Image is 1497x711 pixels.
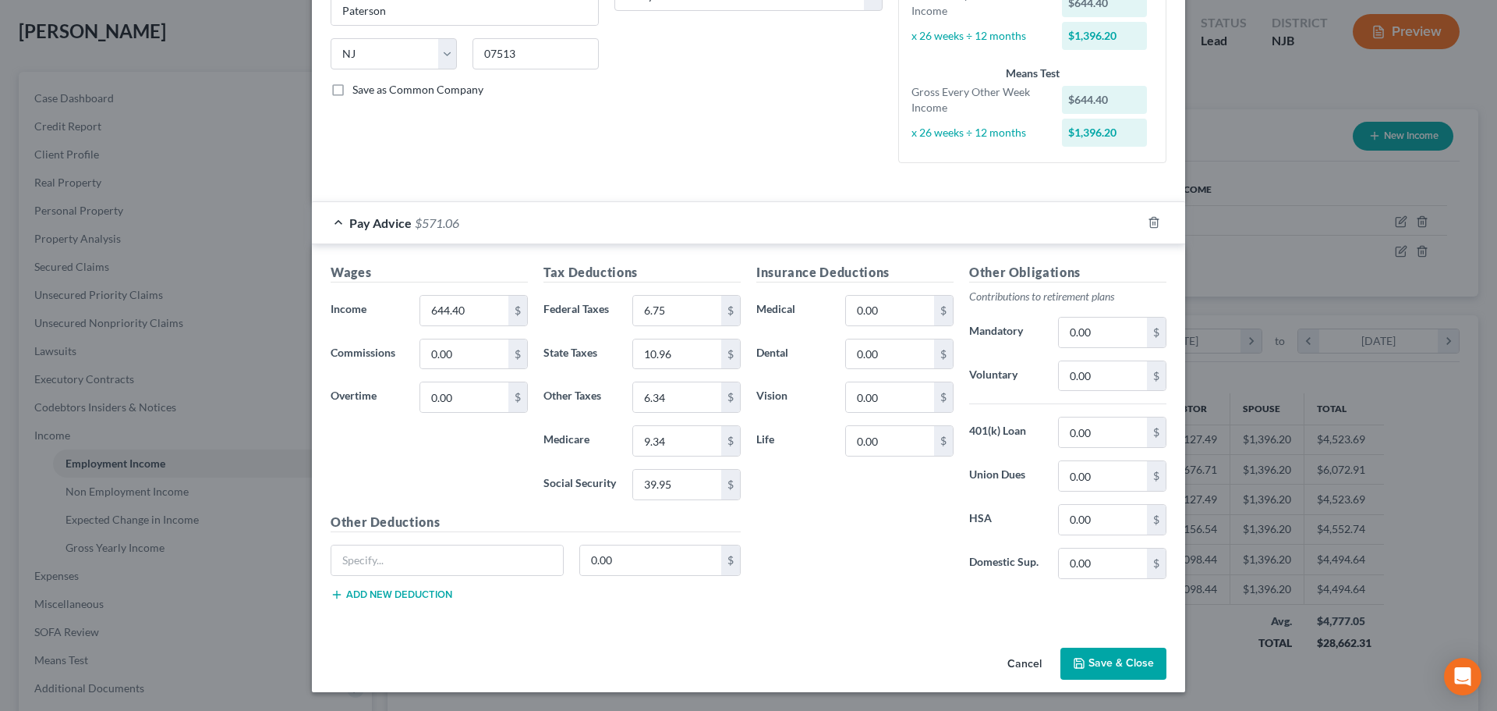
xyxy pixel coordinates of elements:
[934,382,953,412] div: $
[721,546,740,575] div: $
[721,296,740,325] div: $
[846,382,934,412] input: 0.00
[748,425,837,457] label: Life
[1444,658,1481,695] div: Open Intercom Messenger
[1062,22,1148,50] div: $1,396.20
[1059,318,1147,347] input: 0.00
[961,504,1050,535] label: HSA
[633,296,721,325] input: 0.00
[748,382,837,413] label: Vision
[756,263,954,283] h5: Insurance Deductions
[904,84,1054,116] div: Gross Every Other Week Income
[633,340,721,369] input: 0.00
[420,296,508,325] input: 0.00
[961,317,1050,348] label: Mandatory
[961,460,1050,492] label: Union Dues
[1059,418,1147,447] input: 0.00
[721,340,740,369] div: $
[1059,505,1147,535] input: 0.00
[995,649,1054,681] button: Cancel
[331,513,741,532] h5: Other Deductions
[904,28,1054,44] div: x 26 weeks ÷ 12 months
[969,263,1166,283] h5: Other Obligations
[748,339,837,370] label: Dental
[1147,318,1166,347] div: $
[536,469,625,500] label: Social Security
[633,470,721,499] input: 0.00
[352,83,483,96] span: Save as Common Company
[846,340,934,369] input: 0.00
[1062,86,1148,114] div: $644.40
[846,296,934,325] input: 0.00
[961,548,1050,579] label: Domestic Sup.
[1147,461,1166,491] div: $
[331,588,452,601] button: Add new deduction
[1062,119,1148,147] div: $1,396.20
[508,382,527,412] div: $
[331,302,366,315] span: Income
[633,382,721,412] input: 0.00
[536,339,625,370] label: State Taxes
[748,295,837,326] label: Medical
[508,340,527,369] div: $
[1147,505,1166,535] div: $
[1147,549,1166,578] div: $
[846,426,934,456] input: 0.00
[508,296,527,325] div: $
[420,382,508,412] input: 0.00
[1147,418,1166,447] div: $
[1147,361,1166,391] div: $
[536,425,625,457] label: Medicare
[721,426,740,456] div: $
[721,470,740,499] div: $
[721,382,740,412] div: $
[323,382,412,413] label: Overtime
[472,38,599,69] input: Enter zip...
[1059,461,1147,491] input: 0.00
[911,66,1153,81] div: Means Test
[420,340,508,369] input: 0.00
[961,361,1050,392] label: Voluntary
[331,546,563,575] input: Specify...
[1060,648,1166,681] button: Save & Close
[961,417,1050,448] label: 401(k) Loan
[1059,361,1147,391] input: 0.00
[543,263,741,283] h5: Tax Deductions
[934,426,953,456] div: $
[536,382,625,413] label: Other Taxes
[349,215,412,230] span: Pay Advice
[969,289,1166,304] p: Contributions to retirement plans
[415,215,459,230] span: $571.06
[331,263,528,283] h5: Wages
[904,125,1054,140] div: x 26 weeks ÷ 12 months
[580,546,722,575] input: 0.00
[1059,549,1147,578] input: 0.00
[323,339,412,370] label: Commissions
[536,295,625,326] label: Federal Taxes
[934,296,953,325] div: $
[633,426,721,456] input: 0.00
[934,340,953,369] div: $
